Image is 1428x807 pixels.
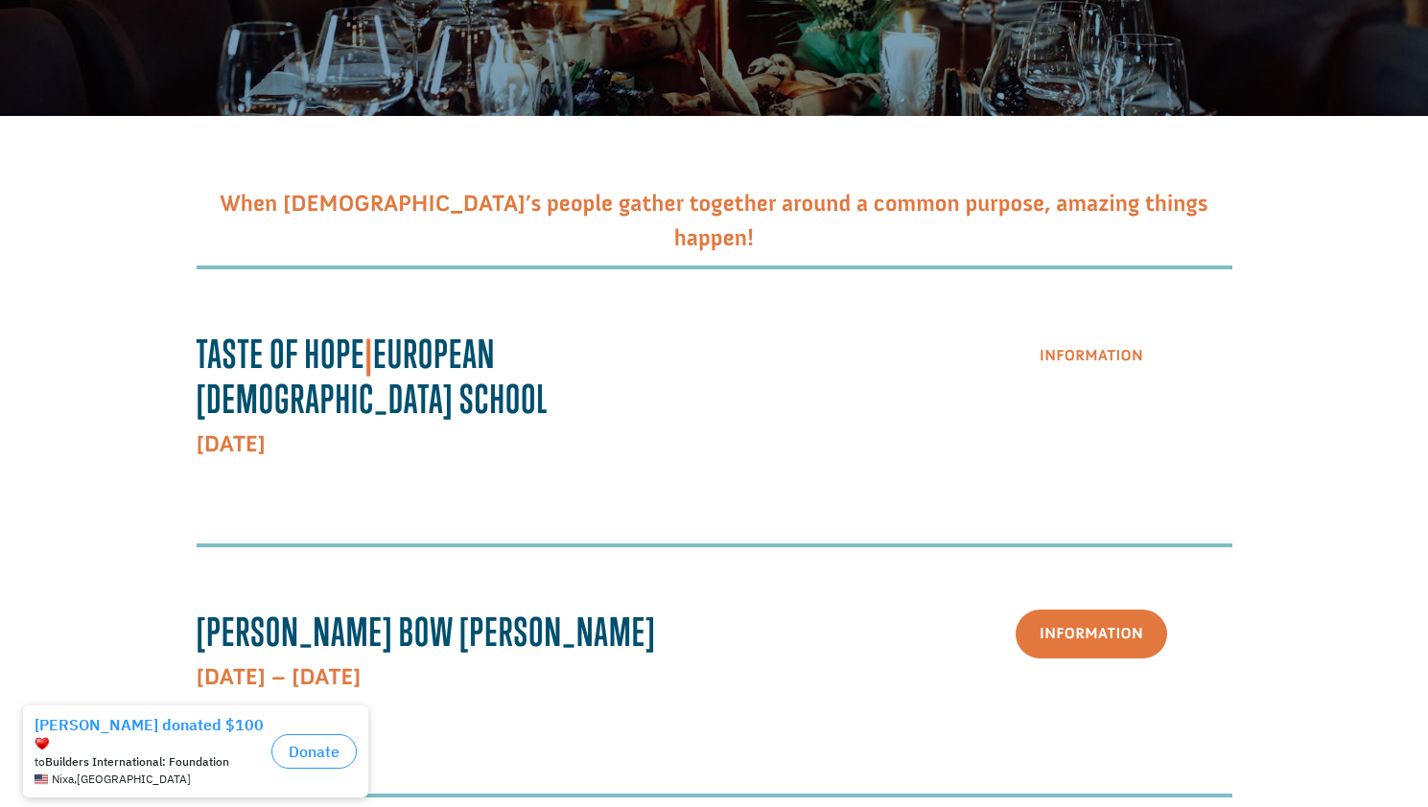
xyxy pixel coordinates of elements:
[1016,610,1167,658] a: Information
[35,59,264,73] div: to
[35,40,50,56] img: emoji heart
[271,38,357,73] button: Donate
[197,663,362,691] strong: [DATE] – [DATE]
[197,331,549,422] strong: Taste Of Hope European [DEMOGRAPHIC_DATA] School
[52,77,191,90] span: Nixa , [GEOGRAPHIC_DATA]
[220,190,1208,252] span: When [DEMOGRAPHIC_DATA]’s people gather together around a common purpose, amazing things happen!
[197,430,266,458] strong: [DATE]
[45,58,229,73] strong: Builders International: Foundation
[1016,332,1167,380] a: Information
[35,19,264,58] div: [PERSON_NAME] donated $100
[35,77,48,90] img: US.png
[197,609,657,655] span: [PERSON_NAME] Bow [PERSON_NAME]
[365,331,374,377] span: |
